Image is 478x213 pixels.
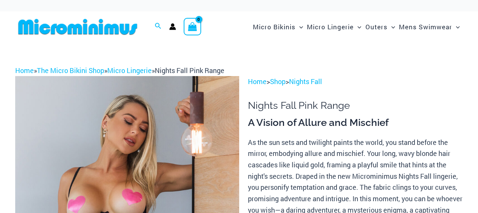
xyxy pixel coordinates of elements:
img: MM SHOP LOGO FLAT [15,18,140,35]
h3: A Vision of Allure and Mischief [248,116,463,129]
a: Home [15,66,34,75]
a: View Shopping Cart, empty [184,18,201,35]
span: Micro Lingerie [307,17,354,37]
span: Outers [365,17,387,37]
span: Micro Bikinis [253,17,295,37]
a: Account icon link [169,23,176,30]
nav: Site Navigation [250,14,463,40]
span: Menu Toggle [354,17,361,37]
a: Search icon link [155,22,162,32]
a: Home [248,77,267,86]
span: Menu Toggle [452,17,460,37]
span: » » » [15,66,224,75]
span: Menu Toggle [387,17,395,37]
a: Shop [270,77,286,86]
a: The Micro Bikini Shop [37,66,104,75]
a: Micro LingerieMenu ToggleMenu Toggle [305,15,363,38]
h1: Nights Fall Pink Range [248,100,463,111]
a: Micro Lingerie [107,66,152,75]
a: Nights Fall [289,77,322,86]
p: > > [248,76,463,87]
a: OutersMenu ToggleMenu Toggle [364,15,397,38]
span: Nights Fall Pink Range [155,66,224,75]
span: Mens Swimwear [399,17,452,37]
a: Mens SwimwearMenu ToggleMenu Toggle [397,15,462,38]
span: Menu Toggle [295,17,303,37]
a: Micro BikinisMenu ToggleMenu Toggle [251,15,305,38]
